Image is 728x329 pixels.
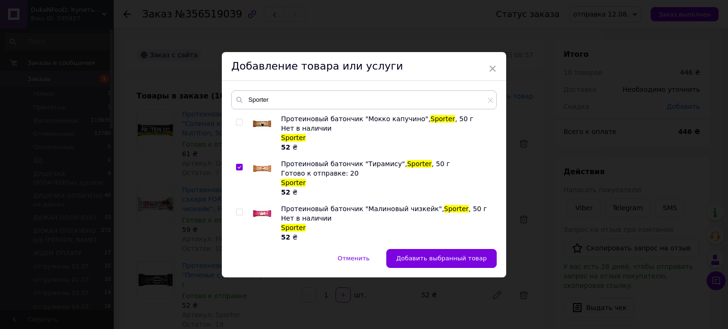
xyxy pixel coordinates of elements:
[386,249,497,268] button: Добавить выбранный товар
[231,90,497,109] input: Поиск по товарам и услугам
[281,224,306,231] span: Sporter
[432,160,450,168] span: , 50 г
[469,205,487,213] span: , 50 г
[281,124,491,133] div: Нет в наличии
[430,115,455,123] span: Sporter
[281,205,444,213] span: Протеиновый батончик "Малиновый чизкейк",
[222,52,506,81] div: Добавление товара или услуги
[281,232,491,242] div: ₴
[281,188,290,196] b: 52
[281,134,306,142] span: Sporter
[281,233,290,241] b: 52
[253,116,272,131] img: Протеиновый батончик "Мокко капучино", Sporter, 50 г
[281,115,430,123] span: Протеиновый батончик "Мокко капучино",
[253,204,272,223] img: Протеиновый батончик "Малиновый чизкейк", Sporter, 50 г
[337,255,370,262] span: Отменить
[281,187,491,197] div: ₴
[488,61,497,77] span: ×
[455,115,473,123] span: , 50 г
[253,159,272,178] img: Протеиновый батончик "Тирамису", Sporter, 50 г
[281,169,491,178] div: Готово к отправке: 20
[281,213,491,223] div: Нет в наличии
[281,143,290,151] b: 52
[444,205,469,213] span: Sporter
[281,179,306,187] span: Sporter
[281,142,491,152] div: ₴
[328,249,380,268] button: Отменить
[396,255,487,262] span: Добавить выбранный товар
[407,160,432,168] span: Sporter
[281,160,407,168] span: Протеиновый батончик "Тирамису",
